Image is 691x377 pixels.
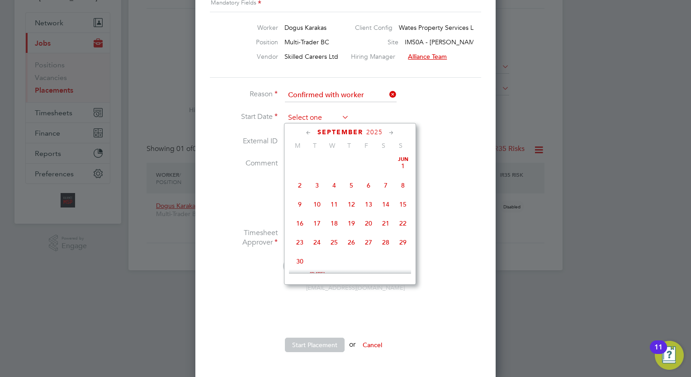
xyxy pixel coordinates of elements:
span: 6 [360,177,377,194]
span: 29 [394,234,412,251]
span: 14 [377,196,394,213]
li: or [210,338,481,361]
span: 21 [377,215,394,232]
div: 11 [654,347,663,359]
span: 13 [360,196,377,213]
span: Dogus Karakas [284,24,327,32]
span: S [375,141,392,150]
span: 30 [291,253,308,270]
button: Cancel [355,338,389,352]
label: Site [362,38,398,46]
span: Jun [394,157,412,162]
label: Client Config [355,24,393,32]
span: 2025 [366,128,383,136]
span: Multi-Trader BC [284,38,329,46]
span: 17 [308,215,326,232]
span: Wates Property Services Ltd… [399,24,486,32]
span: S [392,141,409,150]
span: Alliance Team [408,52,447,61]
span: 23 [291,234,308,251]
label: Worker [228,24,278,32]
span: 18 [326,215,343,232]
span: W [323,141,341,150]
label: Hiring Manager [351,52,402,61]
input: Select one [285,89,397,102]
span: 2 [291,177,308,194]
button: Start Placement [285,338,345,352]
span: 20 [360,215,377,232]
span: IM50A - [PERSON_NAME] - DTD [405,38,498,46]
span: 26 [343,234,360,251]
label: Start Date [210,112,278,122]
span: 24 [308,234,326,251]
label: Reason [210,90,278,99]
span: 8 [394,177,412,194]
span: M [289,141,306,150]
span: 3 [308,177,326,194]
label: Vendor [228,52,278,61]
span: 7 [377,177,394,194]
span: 11 [326,196,343,213]
span: [EMAIL_ADDRESS][DOMAIN_NAME] [306,284,405,292]
span: AT [283,258,299,274]
span: 5 [343,177,360,194]
span: 27 [360,234,377,251]
span: F [358,141,375,150]
input: Select one [285,111,349,125]
button: Open Resource Center, 11 new notifications [655,341,684,370]
span: T [306,141,323,150]
span: 12 [343,196,360,213]
span: 22 [394,215,412,232]
span: Skilled Careers Ltd [284,52,338,61]
span: 15 [394,196,412,213]
span: 9 [291,196,308,213]
label: Comment [210,159,278,168]
span: 10 [308,196,326,213]
span: 4 [326,177,343,194]
label: Position [228,38,278,46]
label: External ID [210,137,278,146]
span: 25 [326,234,343,251]
label: Timesheet Approver [210,228,278,247]
span: 28 [377,234,394,251]
span: T [341,141,358,150]
span: September [317,128,363,136]
span: 1 [394,157,412,174]
span: 16 [291,215,308,232]
span: 19 [343,215,360,232]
